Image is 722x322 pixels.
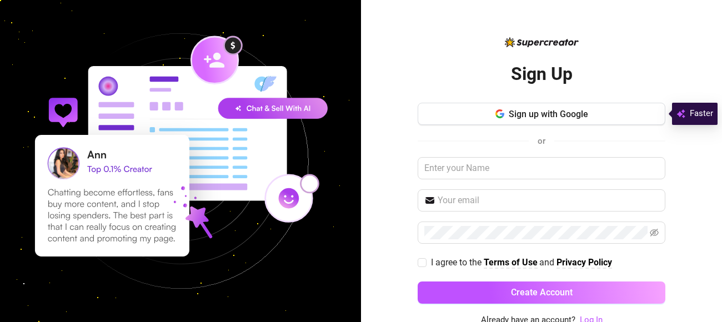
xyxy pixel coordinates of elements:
span: or [538,136,545,146]
input: Your email [438,194,659,207]
img: logo-BBDzfeDw.svg [505,37,579,47]
button: Sign up with Google [418,103,665,125]
strong: Privacy Policy [556,257,612,268]
input: Enter your Name [418,157,665,179]
a: Privacy Policy [556,257,612,269]
span: and [539,257,556,268]
span: Faster [690,107,713,120]
span: Create Account [511,287,573,298]
button: Create Account [418,281,665,304]
strong: Terms of Use [484,257,538,268]
span: Sign up with Google [509,109,588,119]
span: I agree to the [431,257,484,268]
img: svg%3e [676,107,685,120]
span: eye-invisible [650,228,659,237]
a: Terms of Use [484,257,538,269]
h2: Sign Up [511,63,573,85]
